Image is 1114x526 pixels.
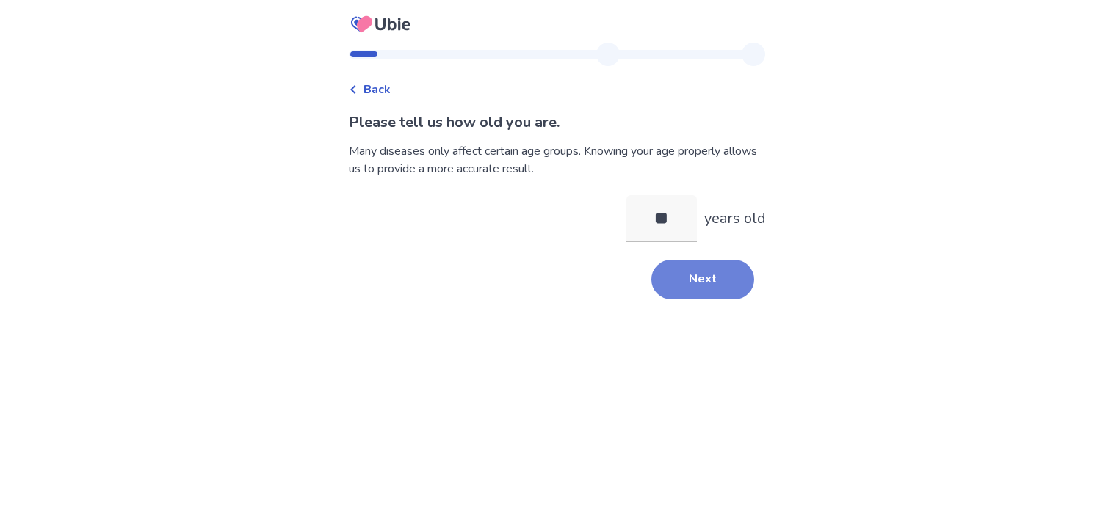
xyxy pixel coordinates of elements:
[704,208,766,230] p: years old
[364,81,391,98] span: Back
[651,260,754,299] button: Next
[349,112,766,134] p: Please tell us how old you are.
[626,195,697,242] input: years old
[349,142,766,178] div: Many diseases only affect certain age groups. Knowing your age properly allows us to provide a mo...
